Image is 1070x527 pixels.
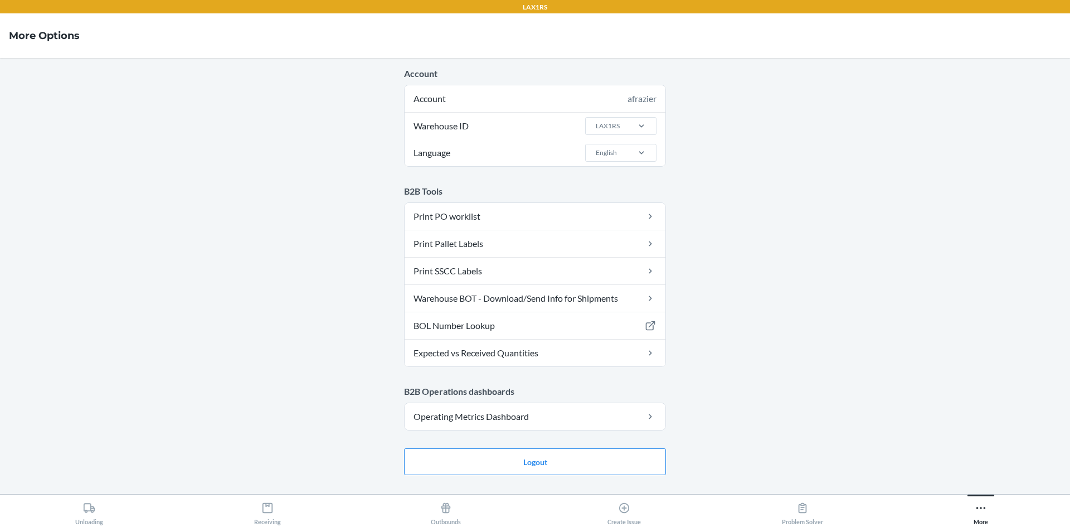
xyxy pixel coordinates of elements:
a: Print Pallet Labels [405,230,665,257]
a: Operating Metrics Dashboard [405,403,665,430]
div: Account [405,85,665,112]
input: LanguageEnglish [595,148,596,158]
div: LAX1RS [596,121,620,131]
div: Outbounds [431,497,461,525]
p: B2B Operations dashboards [404,385,666,398]
button: More [892,495,1070,525]
button: Create Issue [535,495,713,525]
p: Account [404,67,666,80]
span: Warehouse ID [412,113,470,139]
button: Outbounds [357,495,535,525]
a: Warehouse BOT - Download/Send Info for Shipments [405,285,665,312]
p: B2B Tools [404,185,666,198]
a: Print SSCC Labels [405,258,665,284]
div: Unloading [75,497,103,525]
div: English [596,148,617,158]
button: Problem Solver [713,495,892,525]
a: Print PO worklist [405,203,665,230]
a: BOL Number Lookup [405,312,665,339]
div: Problem Solver [782,497,823,525]
h4: More Options [9,28,80,43]
input: Warehouse IDLAX1RS [595,121,596,131]
span: Language [412,139,452,166]
a: Expected vs Received Quantities [405,340,665,366]
button: Logout [404,448,666,475]
div: Receiving [254,497,281,525]
button: Receiving [178,495,357,525]
div: More [974,497,988,525]
p: LAX1RS [523,2,547,12]
div: afrazier [628,92,656,105]
div: Create Issue [607,497,641,525]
